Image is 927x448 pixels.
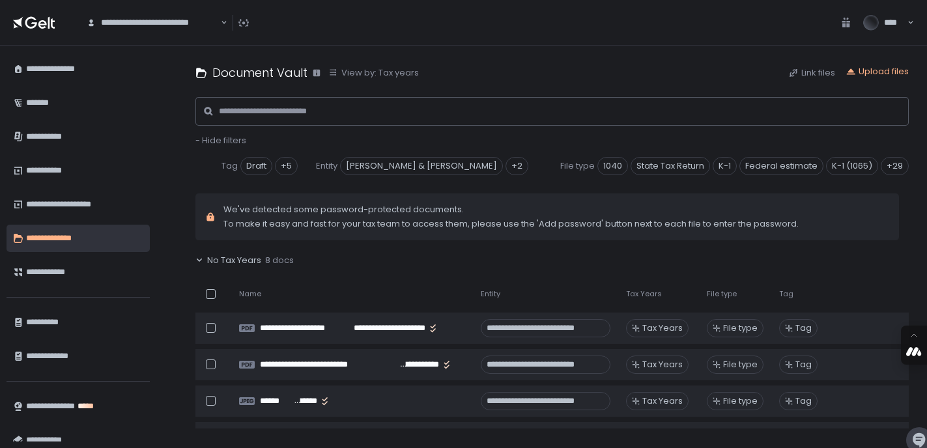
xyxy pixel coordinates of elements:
span: File type [723,359,758,371]
button: View by: Tax years [328,67,419,79]
span: Tax Years [642,322,683,334]
span: Draft [240,157,272,175]
input: Search for option [219,16,220,29]
span: [PERSON_NAME] & [PERSON_NAME] [340,157,503,175]
span: Name [239,289,261,299]
span: Entity [316,160,337,172]
span: Tag [221,160,238,172]
span: Tax Years [642,359,683,371]
span: Tag [779,289,793,299]
span: Tag [795,322,812,334]
span: Tax Years [626,289,662,299]
span: - Hide filters [195,134,246,147]
span: Tag [795,359,812,371]
span: File type [560,160,595,172]
span: Tax Years [642,395,683,407]
div: +2 [506,157,528,175]
span: To make it easy and fast for your tax team to access them, please use the 'Add password' button n... [223,218,799,230]
span: Federal estimate [739,157,823,175]
div: +5 [275,157,298,175]
span: No Tax Years [207,255,261,266]
button: - Hide filters [195,135,246,147]
span: State Tax Return [631,157,710,175]
span: K-1 (1065) [826,157,878,175]
span: File type [723,395,758,407]
div: Search for option [78,9,227,36]
button: Upload files [846,66,909,77]
span: K-1 [713,157,737,175]
span: 8 docs [265,255,294,266]
h1: Document Vault [212,64,307,81]
button: Link files [788,67,835,79]
div: +29 [881,157,909,175]
span: File type [723,322,758,334]
span: File type [707,289,737,299]
span: 1040 [597,157,628,175]
span: We've detected some password-protected documents. [223,204,799,216]
span: Entity [481,289,500,299]
span: Tag [795,395,812,407]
